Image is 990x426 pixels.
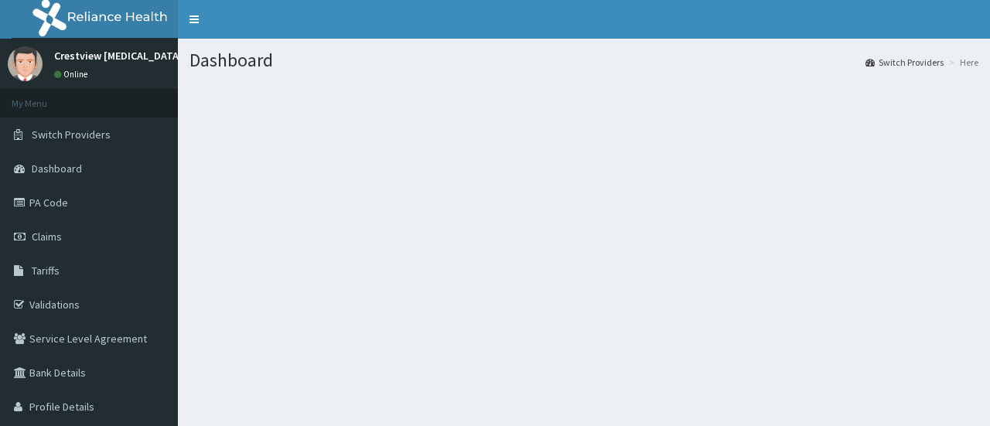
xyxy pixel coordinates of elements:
[32,230,62,244] span: Claims
[865,56,944,69] a: Switch Providers
[8,46,43,81] img: User Image
[945,56,978,69] li: Here
[54,50,183,61] p: Crestview [MEDICAL_DATA]
[54,69,91,80] a: Online
[32,128,111,141] span: Switch Providers
[32,264,60,278] span: Tariffs
[32,162,82,176] span: Dashboard
[189,50,978,70] h1: Dashboard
